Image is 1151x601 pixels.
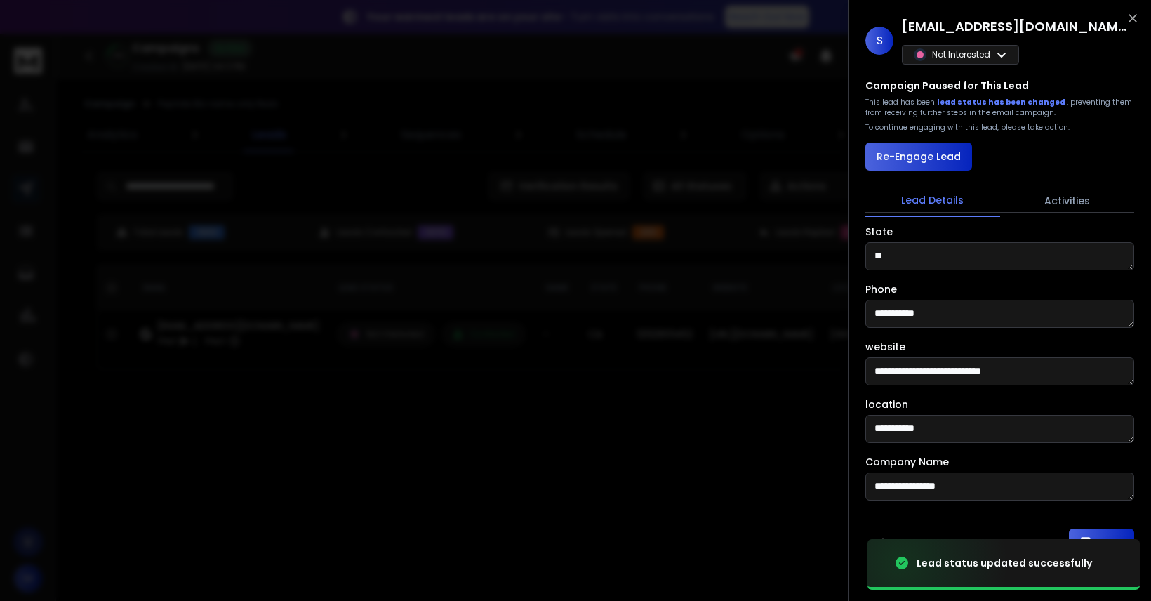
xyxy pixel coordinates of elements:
[902,17,1126,37] h1: [EMAIL_ADDRESS][DOMAIN_NAME]
[932,49,990,60] p: Not Interested
[1000,185,1135,216] button: Activities
[865,143,972,171] button: Re-Engage Lead
[865,284,897,294] label: Phone
[865,457,949,467] label: Company Name
[865,97,1134,118] div: This lead has been , preventing them from receiving further steps in the email campaign.
[865,185,1000,217] button: Lead Details
[865,27,893,55] span: S
[865,227,893,237] label: State
[865,399,908,409] label: location
[865,122,1070,133] p: To continue engaging with this lead, please take action.
[865,79,1029,93] h3: Campaign Paused for This Lead
[865,342,905,352] label: website
[917,556,1092,570] div: Lead status updated successfully
[937,97,1067,107] span: lead status has been changed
